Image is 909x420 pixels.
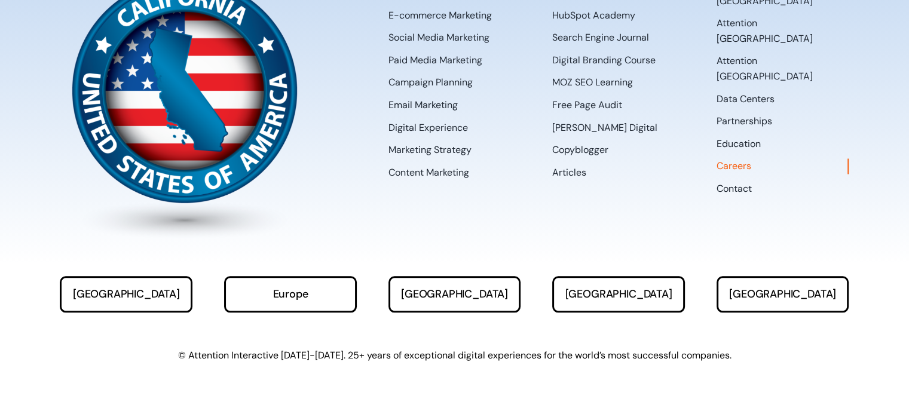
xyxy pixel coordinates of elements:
span: Marketing Strategy [388,142,472,158]
a: HubSpot Academy [552,8,685,23]
p: © Attention Interactive [DATE]-[DATE]. 25+ years of exceptional digital experiences for the world... [60,346,849,365]
a: Partnerships [717,114,849,129]
a: E-commerce Marketing [388,8,521,23]
span: Digital Branding Course [552,53,656,68]
span: Copyblogger [552,142,608,158]
a: Free Page Audit [552,97,685,113]
a: Marketing Strategy [388,142,521,158]
a: Attention [GEOGRAPHIC_DATA] [717,53,849,84]
span: Campaign Planning [388,75,473,90]
a: Digital Experience [388,120,521,136]
a: Campaign Planning [388,75,521,90]
span: [PERSON_NAME] Digital [552,120,657,136]
span: Articles [552,165,586,180]
a: [GEOGRAPHIC_DATA] [717,276,849,312]
span: [GEOGRAPHIC_DATA] [729,288,836,301]
span: [GEOGRAPHIC_DATA] [401,288,508,301]
span: Content Marketing [388,165,469,180]
a: Content Marketing [388,165,521,180]
a: Data Centers [717,91,849,107]
a: [GEOGRAPHIC_DATA] [388,276,521,312]
a: Attention [GEOGRAPHIC_DATA] [717,16,849,46]
a: [PERSON_NAME] Digital [552,120,685,136]
a: [GEOGRAPHIC_DATA] [60,276,192,312]
span: Search Engine Journal [552,30,649,45]
a: Education [717,136,849,152]
span: Free Page Audit [552,97,622,113]
a: Paid Media Marketing [388,53,521,68]
a: Copyblogger [552,142,685,158]
span: Careers [717,158,751,174]
a: Search Engine Journal [552,30,685,45]
span: MOZ SEO Learning [552,75,633,90]
a: [GEOGRAPHIC_DATA] [552,276,685,312]
span: Paid Media Marketing [388,53,482,68]
a: Careers [717,158,849,174]
span: Social Media Marketing [388,30,489,45]
span: Email Marketing [388,97,458,113]
span: Europe [273,288,308,301]
span: E-commerce Marketing [388,8,492,23]
a: Email Marketing [388,97,521,113]
span: Education [717,136,761,152]
a: Social Media Marketing [388,30,521,45]
span: HubSpot Academy [552,8,635,23]
a: Europe [224,276,357,312]
span: [GEOGRAPHIC_DATA] [73,288,180,301]
a: Articles [552,165,685,180]
span: Partnerships [717,114,772,129]
a: Digital Branding Course [552,53,685,68]
a: Contact [717,181,849,197]
a: MOZ SEO Learning [552,75,685,90]
span: Digital Experience [388,120,468,136]
span: Data Centers [717,91,775,107]
span: [GEOGRAPHIC_DATA] [565,288,672,301]
span: Contact [717,181,752,197]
